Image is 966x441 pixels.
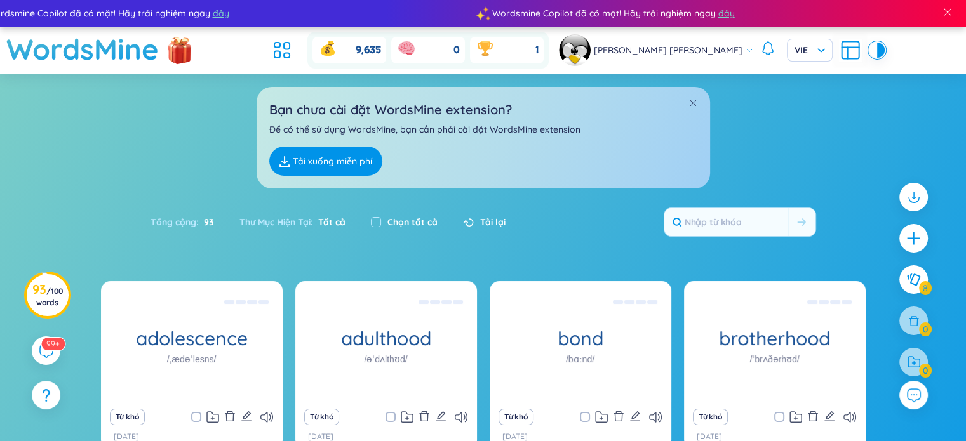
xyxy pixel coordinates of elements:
span: [PERSON_NAME] [PERSON_NAME] [594,43,742,57]
h2: Bạn chưa cài đặt WordsMine extension? [269,100,697,119]
span: edit [824,411,835,422]
span: plus [906,230,922,246]
span: delete [613,411,624,422]
h1: bond [490,327,671,350]
button: Từ khó [304,409,339,425]
span: đây [718,6,734,20]
button: Từ khó [693,409,728,425]
span: Tải lại [480,215,506,229]
div: Tổng cộng : [151,209,227,235]
p: Để có thể sử dụng WordsMine, bạn cần phải cài đặt WordsMine extension [269,122,697,136]
button: delete [419,408,430,426]
h3: 93 [32,284,63,307]
span: edit [241,411,252,422]
img: flashSalesIcon.a7f4f837.png [167,30,192,69]
h1: brotherhood [684,327,866,350]
button: Từ khó [499,409,533,425]
button: edit [629,408,641,426]
span: edit [435,411,446,422]
a: avatar [559,34,594,66]
button: Từ khó [110,409,145,425]
span: VIE [795,44,825,56]
a: Tải xuống miễn phí [269,147,382,176]
input: Nhập từ khóa [664,208,788,236]
button: edit [241,408,252,426]
span: delete [419,411,430,422]
button: delete [807,408,819,426]
span: 1 [535,43,539,57]
h1: adolescence [101,327,283,350]
label: Chọn tất cả [387,215,438,229]
span: 0 [453,43,460,57]
span: 93 [199,215,214,229]
h1: /ˈbrʌðərhʊd/ [749,352,799,366]
span: Tất cả [313,216,345,228]
sup: 333 [41,338,65,350]
h1: /ˌædəˈlesns/ [167,352,217,366]
h1: adulthood [295,327,477,350]
h1: /əˈdʌlthʊd/ [364,352,407,366]
span: / 100 words [36,286,63,307]
span: delete [807,411,819,422]
button: delete [224,408,236,426]
img: avatar [559,34,591,66]
div: Thư Mục Hiện Tại : [227,209,358,235]
span: edit [629,411,641,422]
button: delete [613,408,624,426]
button: edit [435,408,446,426]
span: 9,635 [356,43,380,57]
span: đây [212,6,229,20]
span: delete [224,411,236,422]
button: edit [824,408,835,426]
a: WordsMine [6,27,159,72]
h1: /bɑːnd/ [566,352,594,366]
